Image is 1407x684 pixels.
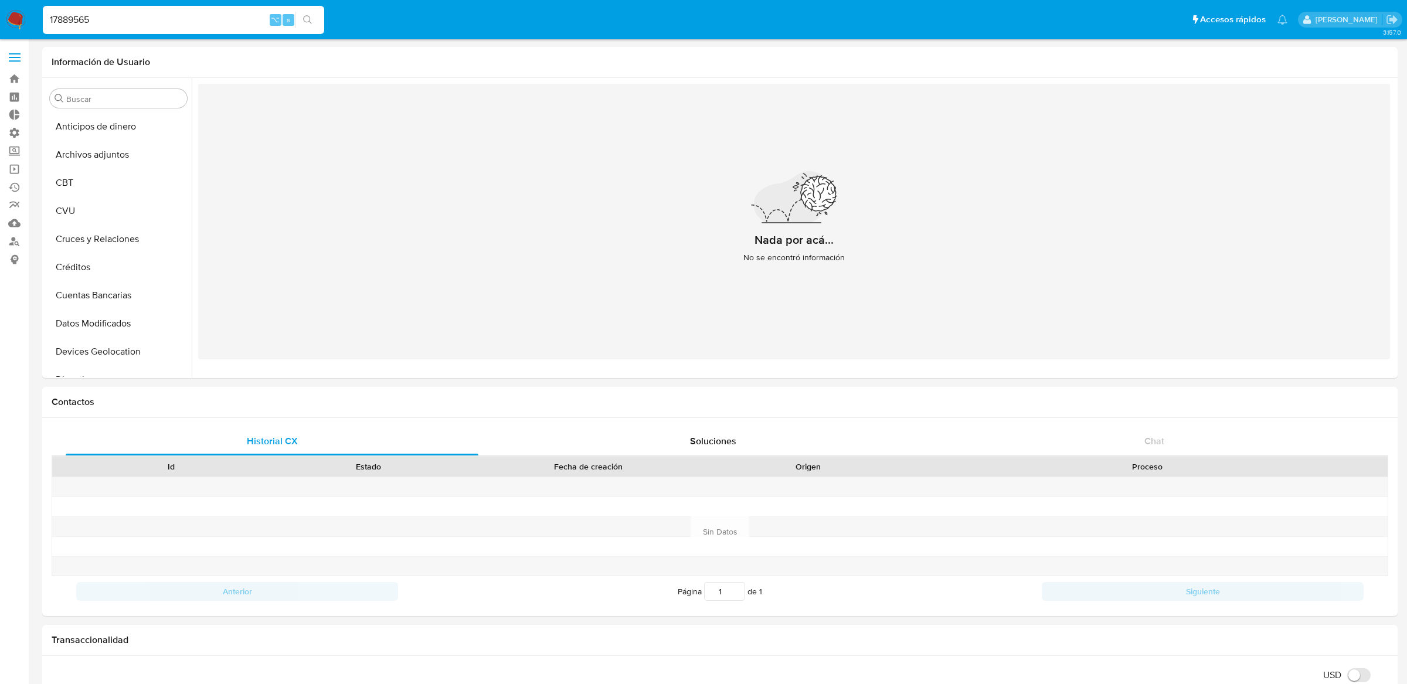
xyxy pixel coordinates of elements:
[43,12,324,28] input: Buscar usuario o caso...
[718,461,898,472] div: Origen
[45,366,192,394] button: Direcciones
[45,113,192,141] button: Anticipos de dinero
[759,586,762,597] span: 1
[52,56,150,68] h1: Información de Usuario
[76,582,398,601] button: Anterior
[678,582,762,601] span: Página de
[81,461,261,472] div: Id
[1386,13,1398,26] a: Salir
[271,14,280,25] span: ⌥
[287,14,290,25] span: s
[55,94,64,103] button: Buscar
[45,225,192,253] button: Cruces y Relaciones
[1316,14,1382,25] p: eric.malcangi@mercadolibre.com
[1200,13,1266,26] span: Accesos rápidos
[45,309,192,338] button: Datos Modificados
[1144,434,1164,448] span: Chat
[475,461,701,472] div: Fecha de creación
[278,461,458,472] div: Estado
[45,141,192,169] button: Archivos adjuntos
[66,94,182,104] input: Buscar
[915,461,1379,472] div: Proceso
[52,396,1388,408] h1: Contactos
[45,197,192,225] button: CVU
[1042,582,1364,601] button: Siguiente
[45,253,192,281] button: Créditos
[45,169,192,197] button: CBT
[1277,15,1287,25] a: Notificaciones
[52,634,1388,646] h1: Transaccionalidad
[247,434,298,448] span: Historial CX
[690,434,736,448] span: Soluciones
[45,338,192,366] button: Devices Geolocation
[295,12,320,28] button: search-icon
[45,281,192,309] button: Cuentas Bancarias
